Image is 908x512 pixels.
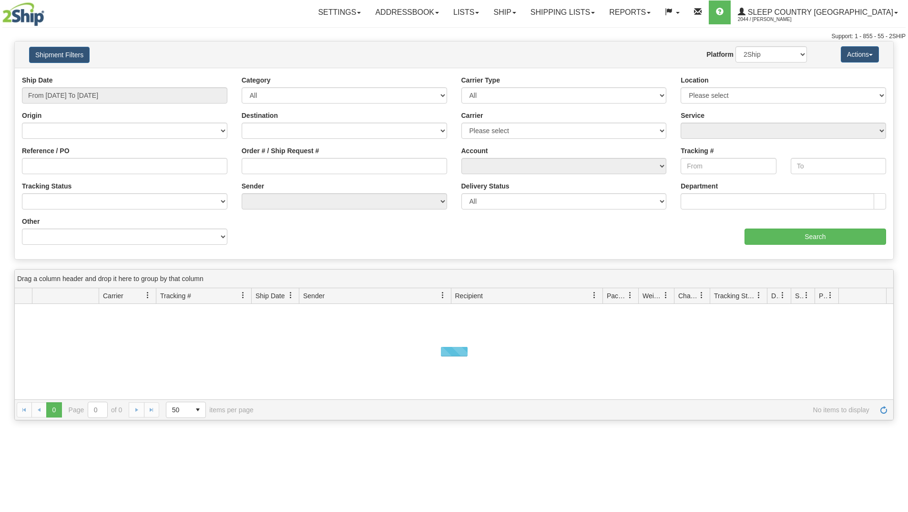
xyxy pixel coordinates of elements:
a: Shipping lists [523,0,602,24]
label: Tracking # [681,146,714,156]
a: Packages filter column settings [622,287,638,303]
label: Ship Date [22,75,53,85]
a: Charge filter column settings [694,287,710,303]
span: 2044 / [PERSON_NAME] [738,15,809,24]
span: Recipient [455,291,483,301]
iframe: chat widget [886,207,907,304]
label: Department [681,181,718,191]
span: Page sizes drop down [166,402,206,418]
label: Reference / PO [22,146,70,156]
label: Tracking Status [22,181,71,191]
a: Shipment Issues filter column settings [798,287,815,303]
a: Tracking # filter column settings [235,287,251,303]
label: Location [681,75,708,85]
a: Ship Date filter column settings [283,287,299,303]
span: No items to display [267,406,869,414]
a: Refresh [876,402,891,418]
span: 50 [172,405,184,415]
label: Service [681,111,704,120]
span: Page 0 [46,402,61,418]
span: Carrier [103,291,123,301]
span: Tracking # [160,291,191,301]
a: Reports [602,0,658,24]
span: Tracking Status [714,291,755,301]
span: select [190,402,205,418]
button: Actions [841,46,879,63]
a: Addressbook [368,0,446,24]
label: Platform [706,50,734,59]
span: Charge [678,291,698,301]
label: Sender [242,181,264,191]
span: Pickup Status [819,291,827,301]
span: Sleep Country [GEOGRAPHIC_DATA] [745,8,893,16]
a: Sender filter column settings [435,287,451,303]
a: Delivery Status filter column settings [775,287,791,303]
label: Account [461,146,488,156]
a: Weight filter column settings [658,287,674,303]
input: To [791,158,886,174]
div: Support: 1 - 855 - 55 - 2SHIP [2,32,906,41]
a: Recipient filter column settings [586,287,602,303]
div: grid grouping header [15,270,893,288]
input: From [681,158,776,174]
label: Destination [242,111,278,120]
label: Delivery Status [461,181,510,191]
label: Order # / Ship Request # [242,146,319,156]
span: items per page [166,402,254,418]
a: Settings [311,0,368,24]
label: Other [22,217,40,226]
label: Carrier Type [461,75,500,85]
a: Lists [446,0,486,24]
a: Carrier filter column settings [140,287,156,303]
span: Packages [607,291,627,301]
label: Carrier [461,111,483,120]
a: Sleep Country [GEOGRAPHIC_DATA] 2044 / [PERSON_NAME] [731,0,905,24]
img: logo2044.jpg [2,2,44,26]
a: Ship [486,0,523,24]
label: Origin [22,111,41,120]
span: Page of 0 [69,402,122,418]
button: Shipment Filters [29,47,90,63]
span: Delivery Status [771,291,779,301]
a: Tracking Status filter column settings [751,287,767,303]
label: Category [242,75,271,85]
input: Search [745,229,886,245]
span: Weight [643,291,663,301]
span: Shipment Issues [795,291,803,301]
a: Pickup Status filter column settings [822,287,838,303]
span: Ship Date [255,291,285,301]
span: Sender [303,291,325,301]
